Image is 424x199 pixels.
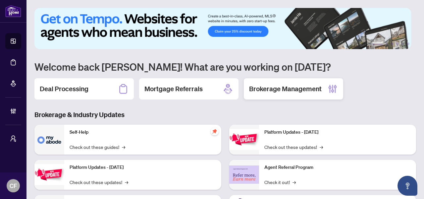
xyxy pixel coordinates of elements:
[70,143,125,151] a: Check out these guides!→
[391,42,394,45] button: 3
[211,127,219,135] span: pushpin
[70,178,128,186] a: Check out these updates!→
[264,129,411,136] p: Platform Updates - [DATE]
[144,84,203,94] h2: Mortgage Referrals
[229,166,259,184] img: Agent Referral Program
[10,181,17,190] span: CF
[372,42,383,45] button: 1
[229,129,259,150] img: Platform Updates - June 23, 2025
[407,42,409,45] button: 6
[34,164,64,185] img: Platform Updates - September 16, 2025
[70,129,216,136] p: Self-Help
[70,164,216,171] p: Platform Updates - [DATE]
[249,84,322,94] h2: Brokerage Management
[34,125,64,155] img: Self-Help
[396,42,399,45] button: 4
[264,178,296,186] a: Check it out!→
[320,143,323,151] span: →
[386,42,388,45] button: 2
[401,42,404,45] button: 5
[10,135,17,142] span: user-switch
[292,178,296,186] span: →
[40,84,88,94] h2: Deal Processing
[34,8,411,49] img: Slide 0
[125,178,128,186] span: →
[264,143,323,151] a: Check out these updates!→
[34,110,416,119] h3: Brokerage & Industry Updates
[122,143,125,151] span: →
[397,176,417,196] button: Open asap
[5,5,21,17] img: logo
[264,164,411,171] p: Agent Referral Program
[34,60,416,73] h1: Welcome back [PERSON_NAME]! What are you working on [DATE]?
